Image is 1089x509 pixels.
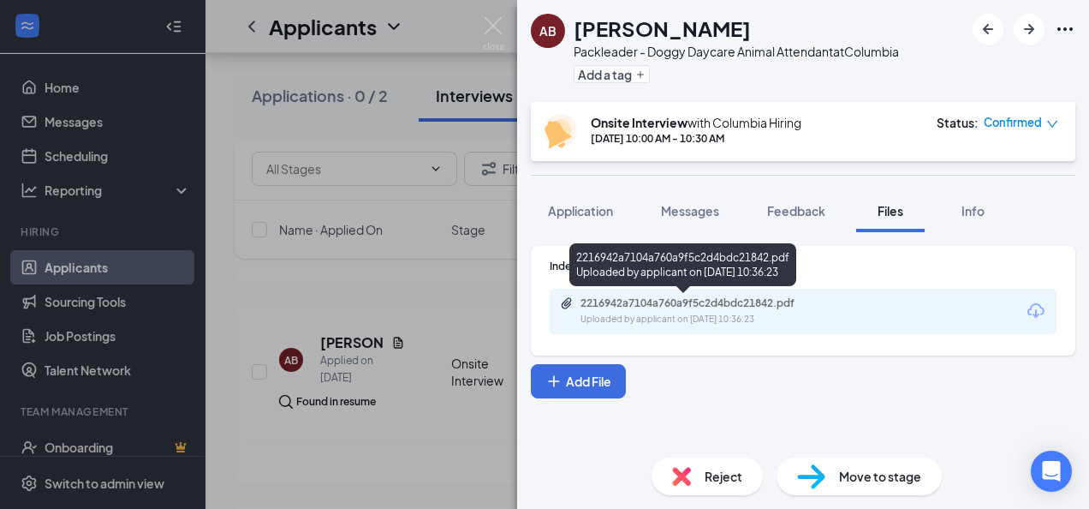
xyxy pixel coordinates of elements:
[591,115,687,130] b: Onsite Interview
[574,43,899,60] div: Packleader - Doggy Daycare Animal Attendant at Columbia
[1031,451,1072,492] div: Open Intercom Messenger
[531,364,626,398] button: Add FilePlus
[1046,118,1058,130] span: down
[767,203,825,219] span: Feedback
[539,22,556,39] div: AB
[560,296,837,326] a: Paperclip2216942a7104a760a9f5c2d4bdc21842.pdfUploaded by applicant on [DATE] 10:36:23
[961,203,985,219] span: Info
[705,467,742,486] span: Reject
[1055,19,1075,39] svg: Ellipses
[973,14,1003,45] button: ArrowLeftNew
[580,296,820,310] div: 2216942a7104a760a9f5c2d4bdc21842.pdf
[550,259,1056,273] div: Indeed Resume
[548,203,613,219] span: Application
[878,203,903,219] span: Files
[574,65,650,83] button: PlusAdd a tag
[591,114,801,131] div: with Columbia Hiring
[978,19,998,39] svg: ArrowLeftNew
[937,114,979,131] div: Status :
[661,203,719,219] span: Messages
[1014,14,1044,45] button: ArrowRight
[635,69,646,80] svg: Plus
[1019,19,1039,39] svg: ArrowRight
[580,313,837,326] div: Uploaded by applicant on [DATE] 10:36:23
[574,14,751,43] h1: [PERSON_NAME]
[560,296,574,310] svg: Paperclip
[1026,301,1046,321] svg: Download
[591,131,801,146] div: [DATE] 10:00 AM - 10:30 AM
[545,373,562,390] svg: Plus
[984,114,1042,131] span: Confirmed
[839,467,921,486] span: Move to stage
[569,243,796,286] div: 2216942a7104a760a9f5c2d4bdc21842.pdf Uploaded by applicant on [DATE] 10:36:23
